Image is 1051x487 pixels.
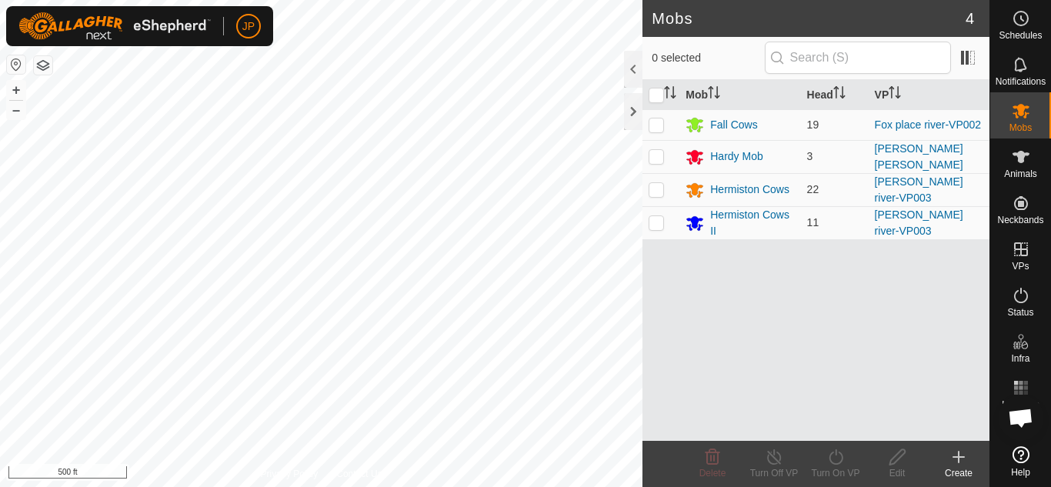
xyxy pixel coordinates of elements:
[652,50,764,66] span: 0 selected
[875,142,963,171] a: [PERSON_NAME] [PERSON_NAME]
[710,117,757,133] div: Fall Cows
[875,118,982,131] a: Fox place river-VP002
[1009,123,1032,132] span: Mobs
[875,175,963,204] a: [PERSON_NAME] river-VP003
[743,466,805,480] div: Turn Off VP
[869,80,989,110] th: VP
[34,56,52,75] button: Map Layers
[1011,468,1030,477] span: Help
[708,88,720,101] p-sorticon: Activate to sort
[1012,262,1029,271] span: VPs
[998,395,1044,441] div: Open chat
[1007,308,1033,317] span: Status
[1002,400,1039,409] span: Heatmap
[699,468,726,479] span: Delete
[652,9,966,28] h2: Mobs
[679,80,800,110] th: Mob
[801,80,869,110] th: Head
[807,118,819,131] span: 19
[710,182,789,198] div: Hermiston Cows
[807,183,819,195] span: 22
[242,18,255,35] span: JP
[1004,169,1037,178] span: Animals
[261,467,319,481] a: Privacy Policy
[990,440,1051,483] a: Help
[928,466,989,480] div: Create
[7,81,25,99] button: +
[807,150,813,162] span: 3
[1011,354,1029,363] span: Infra
[999,31,1042,40] span: Schedules
[336,467,382,481] a: Contact Us
[997,215,1043,225] span: Neckbands
[875,208,963,237] a: [PERSON_NAME] river-VP003
[710,207,794,239] div: Hermiston Cows II
[18,12,211,40] img: Gallagher Logo
[866,466,928,480] div: Edit
[765,42,951,74] input: Search (S)
[807,216,819,228] span: 11
[996,77,1046,86] span: Notifications
[966,7,974,30] span: 4
[889,88,901,101] p-sorticon: Activate to sort
[805,466,866,480] div: Turn On VP
[833,88,846,101] p-sorticon: Activate to sort
[664,88,676,101] p-sorticon: Activate to sort
[710,148,762,165] div: Hardy Mob
[7,55,25,74] button: Reset Map
[7,101,25,119] button: –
